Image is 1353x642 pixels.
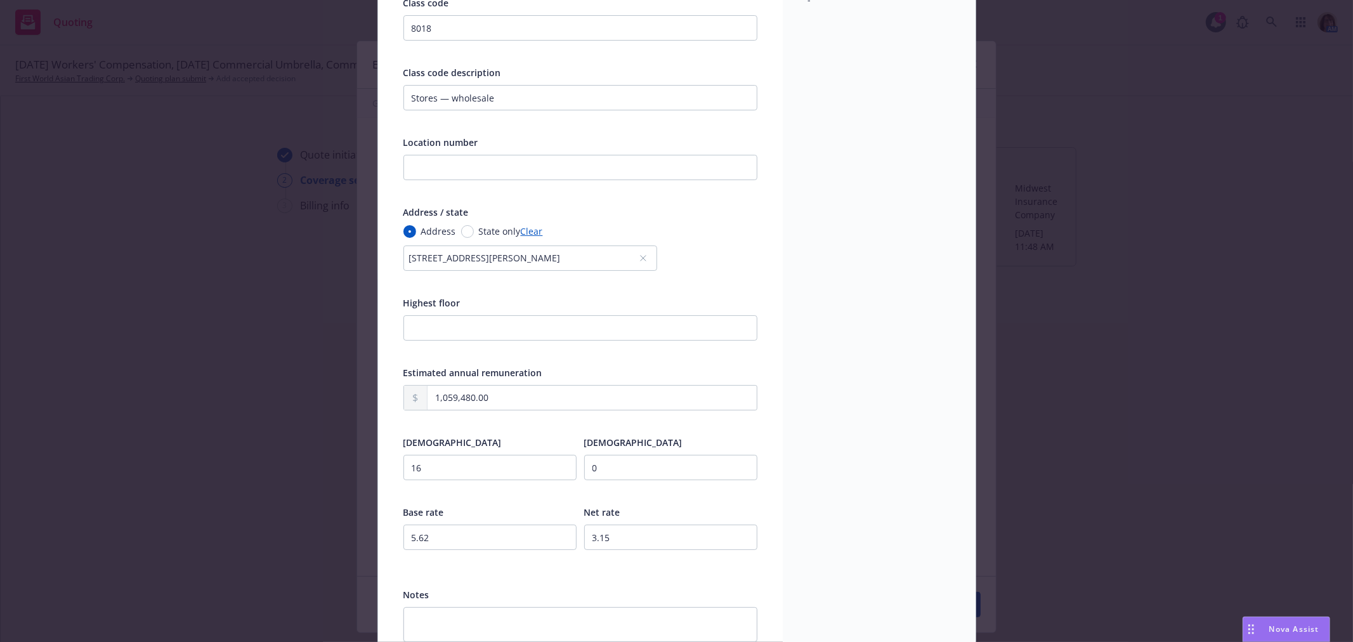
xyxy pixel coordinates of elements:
[403,436,502,449] span: [DEMOGRAPHIC_DATA]
[403,297,461,309] span: Highest floor
[403,136,478,148] span: Location number
[421,225,456,238] span: Address
[584,436,683,449] span: [DEMOGRAPHIC_DATA]
[1269,624,1319,634] span: Nova Assist
[403,246,657,271] button: [STREET_ADDRESS][PERSON_NAME]
[1243,617,1259,641] div: Drag to move
[403,67,501,79] span: Class code description
[428,386,757,410] input: 0.00
[584,506,620,518] span: Net rate
[403,367,542,379] span: Estimated annual remuneration
[461,225,474,238] input: State only
[479,225,521,238] span: State only
[409,251,639,265] div: [STREET_ADDRESS][PERSON_NAME]
[521,225,543,238] a: Clear
[403,506,444,518] span: Base rate
[1243,617,1330,642] button: Nova Assist
[403,225,416,238] input: Address
[403,589,429,601] span: Notes
[403,206,469,218] span: Address / state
